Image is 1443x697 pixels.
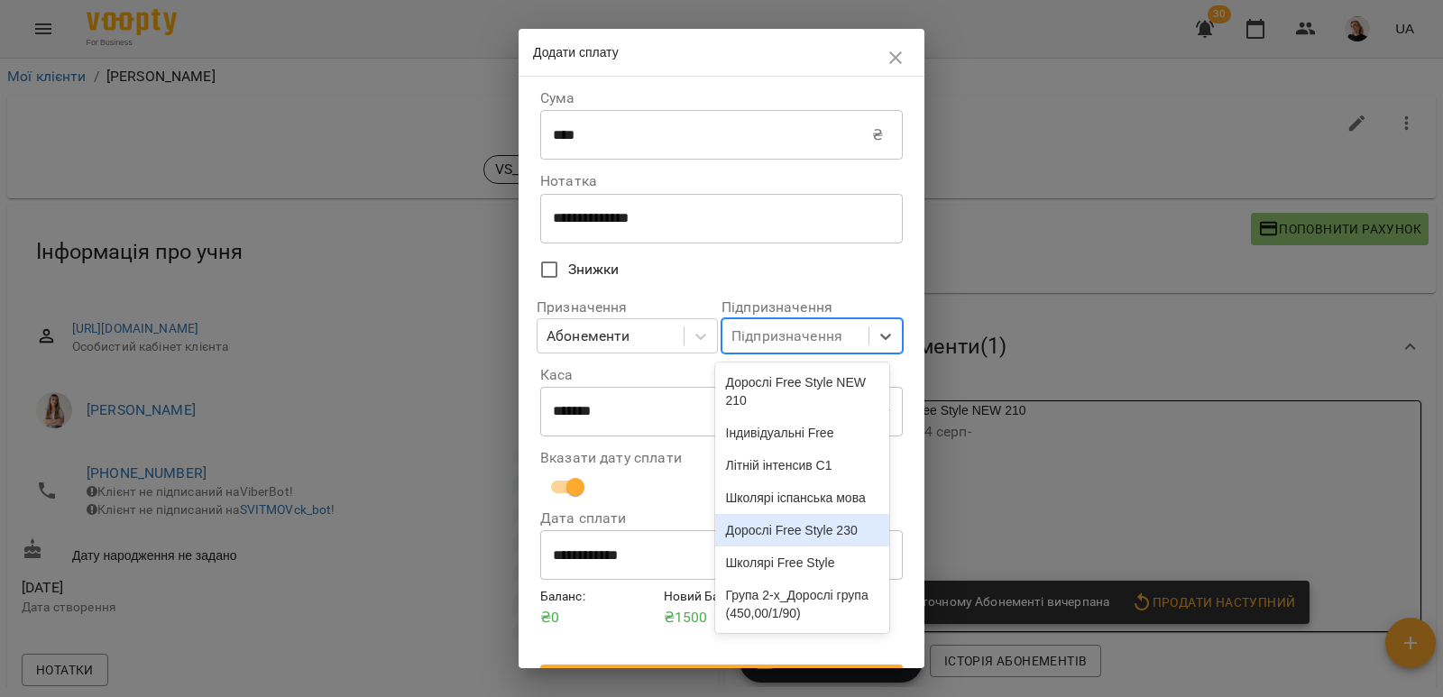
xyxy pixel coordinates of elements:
div: Група 2-х_Дорослі група (450,00/1/90) [715,579,890,629]
div: Школярі Free Style [715,546,890,579]
p: ₴ 1500 [664,607,780,628]
div: Дорослі Free Style 230 [715,514,890,546]
div: Абонементи [547,326,630,347]
h6: Баланс : [540,587,657,607]
label: Дата сплати [540,511,903,526]
div: Індивідуальні Free [715,417,890,449]
button: Підтвердити [540,665,903,697]
span: Додати сплату [533,45,619,60]
div: Школярі іспанська мова [715,481,890,514]
label: Призначення [537,300,718,315]
p: ₴ 0 [540,607,657,628]
label: Нотатка [540,174,903,188]
div: Літній інтенсив С1 [715,449,890,481]
label: Каса [540,368,903,382]
label: Підпризначення [721,300,903,315]
p: ₴ [872,124,883,146]
span: Знижки [568,259,620,280]
div: Підпризначення [731,326,842,347]
label: Вказати дату сплати [540,451,903,465]
h6: Новий Баланс : [664,587,780,607]
label: Сума [540,91,903,105]
div: Дорослі Free Style NEW 210 [715,366,890,417]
